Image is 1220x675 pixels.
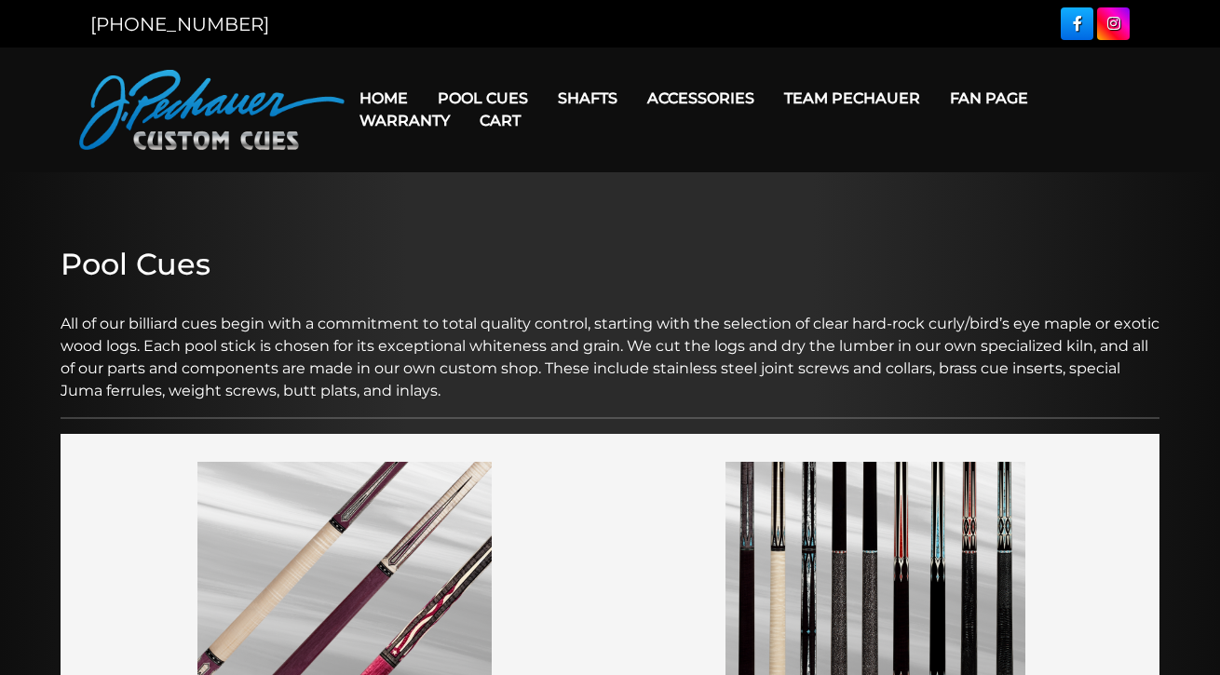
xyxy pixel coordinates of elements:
a: Warranty [345,97,465,144]
img: Pechauer Custom Cues [79,70,345,150]
a: [PHONE_NUMBER] [90,13,269,35]
a: Fan Page [935,74,1043,122]
a: Accessories [632,74,769,122]
a: Team Pechauer [769,74,935,122]
a: Shafts [543,74,632,122]
a: Pool Cues [423,74,543,122]
a: Cart [465,97,535,144]
h2: Pool Cues [61,247,1159,282]
p: All of our billiard cues begin with a commitment to total quality control, starting with the sele... [61,290,1159,402]
a: Home [345,74,423,122]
